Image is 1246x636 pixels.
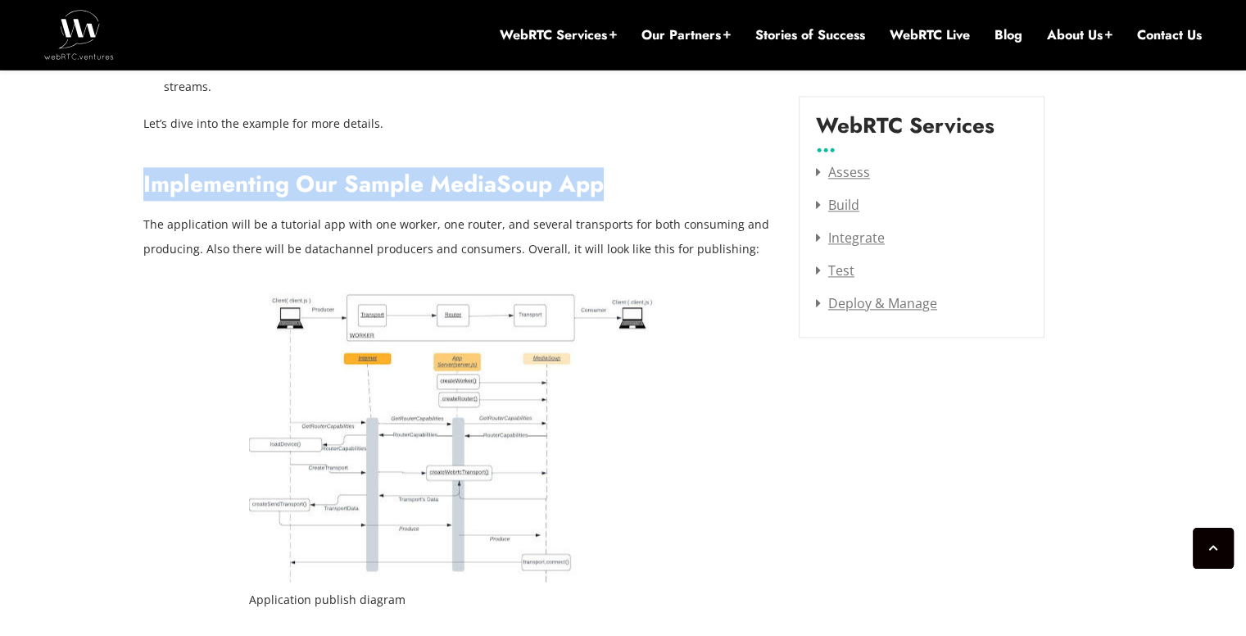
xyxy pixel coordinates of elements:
a: Assess [816,163,870,181]
p: Let’s dive into the example for more details. [143,111,774,136]
a: WebRTC Live [890,26,970,44]
a: About Us [1047,26,1112,44]
label: WebRTC Services [816,113,995,151]
a: WebRTC Services [500,26,617,44]
a: Integrate [816,229,885,247]
figcaption: Application publish diagram [249,588,668,612]
a: Test [816,261,854,279]
a: Stories of Success [755,26,865,44]
a: Build [816,196,859,214]
img: WebRTC.ventures [44,10,114,59]
a: Our Partners [641,26,731,44]
h2: Implementing Our Sample MediaSoup App [143,170,774,199]
a: Contact Us [1137,26,1202,44]
a: Blog [995,26,1022,44]
p: The application will be a tutorial app with one worker, one router, and several transports for bo... [143,212,774,261]
a: Deploy & Manage [816,294,937,312]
